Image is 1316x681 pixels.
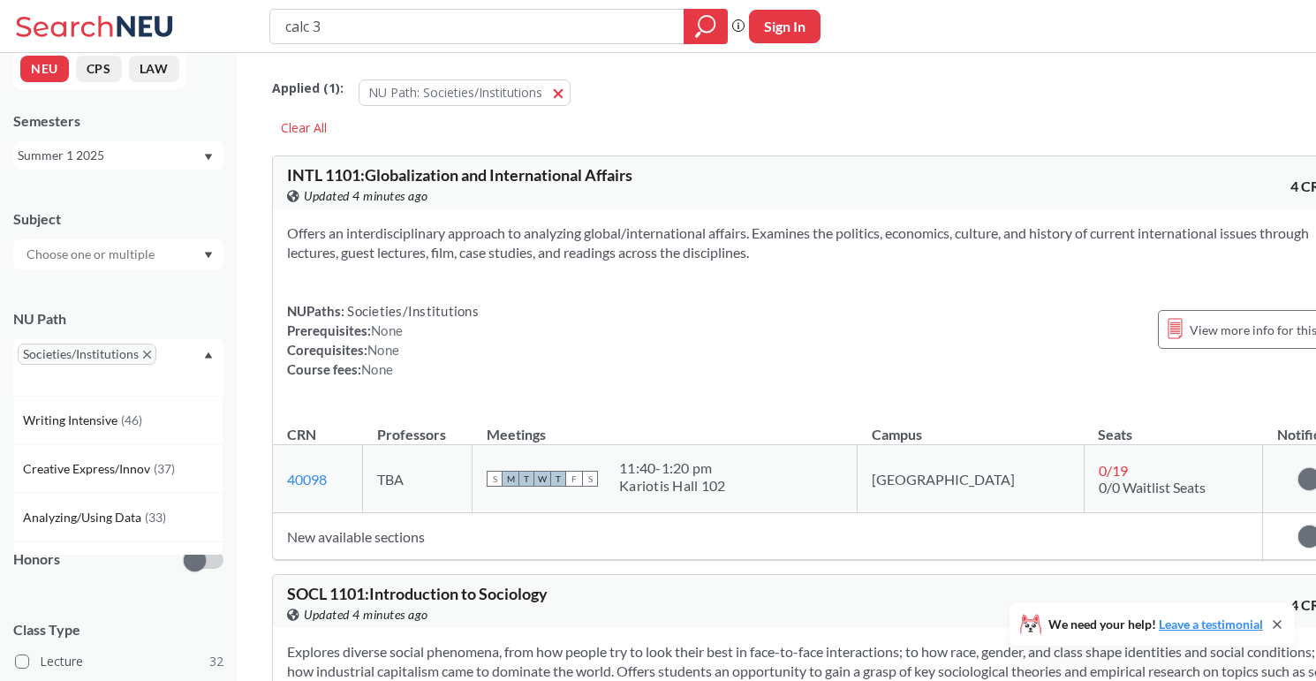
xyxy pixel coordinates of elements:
[23,411,121,430] span: Writing Intensive
[566,471,582,487] span: F
[13,141,223,170] div: Summer 1 2025Dropdown arrow
[1084,407,1263,445] th: Seats
[272,79,344,98] span: Applied ( 1 ):
[145,510,166,525] span: ( 33 )
[367,342,399,358] span: None
[23,459,154,479] span: Creative Express/Innov
[582,471,598,487] span: S
[13,111,223,131] div: Semesters
[143,351,151,359] svg: X to remove pill
[473,407,858,445] th: Meetings
[287,425,316,444] div: CRN
[23,508,145,527] span: Analyzing/Using Data
[273,513,1263,560] td: New available sections
[749,10,821,43] button: Sign In
[76,56,122,82] button: CPS
[371,322,403,338] span: None
[550,471,566,487] span: T
[284,11,671,42] input: Class, professor, course number, "phrase"
[20,56,69,82] button: NEU
[18,344,156,365] span: Societies/InstitutionsX to remove pill
[154,461,175,476] span: ( 37 )
[13,620,223,639] span: Class Type
[858,445,1085,513] td: [GEOGRAPHIC_DATA]
[204,252,213,259] svg: Dropdown arrow
[287,471,327,488] a: 40098
[15,650,223,673] label: Lecture
[534,471,550,487] span: W
[503,471,518,487] span: M
[13,309,223,329] div: NU Path
[1099,462,1128,479] span: 0 / 19
[13,549,60,570] p: Honors
[363,445,473,513] td: TBA
[13,339,223,396] div: Societies/InstitutionsX to remove pillDropdown arrowWriting Intensive(46)Creative Express/Innov(3...
[129,56,179,82] button: LAW
[287,584,548,603] span: SOCL 1101 : Introduction to Sociology
[272,115,336,141] div: Clear All
[518,471,534,487] span: T
[487,471,503,487] span: S
[619,459,725,477] div: 11:40 - 1:20 pm
[619,477,725,495] div: Kariotis Hall 102
[684,9,728,44] div: magnifying glass
[363,407,473,445] th: Professors
[344,303,479,319] span: Societies/Institutions
[1159,617,1263,632] a: Leave a testimonial
[695,14,716,39] svg: magnifying glass
[204,154,213,161] svg: Dropdown arrow
[121,412,142,428] span: ( 46 )
[304,605,428,624] span: Updated 4 minutes ago
[209,652,223,671] span: 32
[361,361,393,377] span: None
[1048,618,1263,631] span: We need your help!
[287,301,479,379] div: NUPaths: Prerequisites: Corequisites: Course fees:
[359,79,571,106] button: NU Path: Societies/Institutions
[18,244,166,265] input: Choose one or multiple
[287,165,632,185] span: INTL 1101 : Globalization and International Affairs
[13,239,223,269] div: Dropdown arrow
[1099,479,1206,496] span: 0/0 Waitlist Seats
[304,186,428,206] span: Updated 4 minutes ago
[18,146,202,165] div: Summer 1 2025
[858,407,1085,445] th: Campus
[368,84,542,101] span: NU Path: Societies/Institutions
[204,352,213,359] svg: Dropdown arrow
[13,209,223,229] div: Subject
